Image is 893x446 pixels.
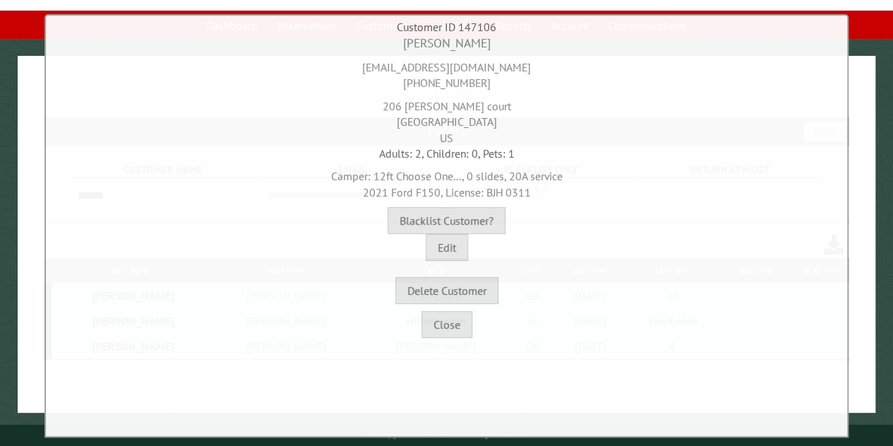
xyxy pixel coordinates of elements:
[49,91,844,146] div: 206 [PERSON_NAME] court [GEOGRAPHIC_DATA] US
[418,12,484,39] a: Campsites
[49,35,844,52] div: [PERSON_NAME]
[49,19,844,35] div: Customer ID 147106
[348,12,415,39] a: Customers
[487,12,540,39] a: Reports
[49,52,844,91] div: [EMAIL_ADDRESS][DOMAIN_NAME] [PHONE_NUMBER]
[198,12,266,39] a: Dashboard
[269,12,345,39] a: Reservations
[543,12,597,39] a: Account
[49,161,844,200] div: Camper: 12ft Choose One..., 0 slides, 20A service
[395,277,498,304] button: Delete Customer
[363,185,531,199] span: 2021 Ford F150, License: BJH 0311
[49,146,844,161] div: Adults: 2, Children: 0, Pets: 1
[600,12,695,39] a: Communications
[388,207,505,234] button: Blacklist Customer?
[421,311,472,338] button: Close
[426,234,468,261] button: Edit
[366,430,526,440] small: © Campground Commander LLC. All rights reserved.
